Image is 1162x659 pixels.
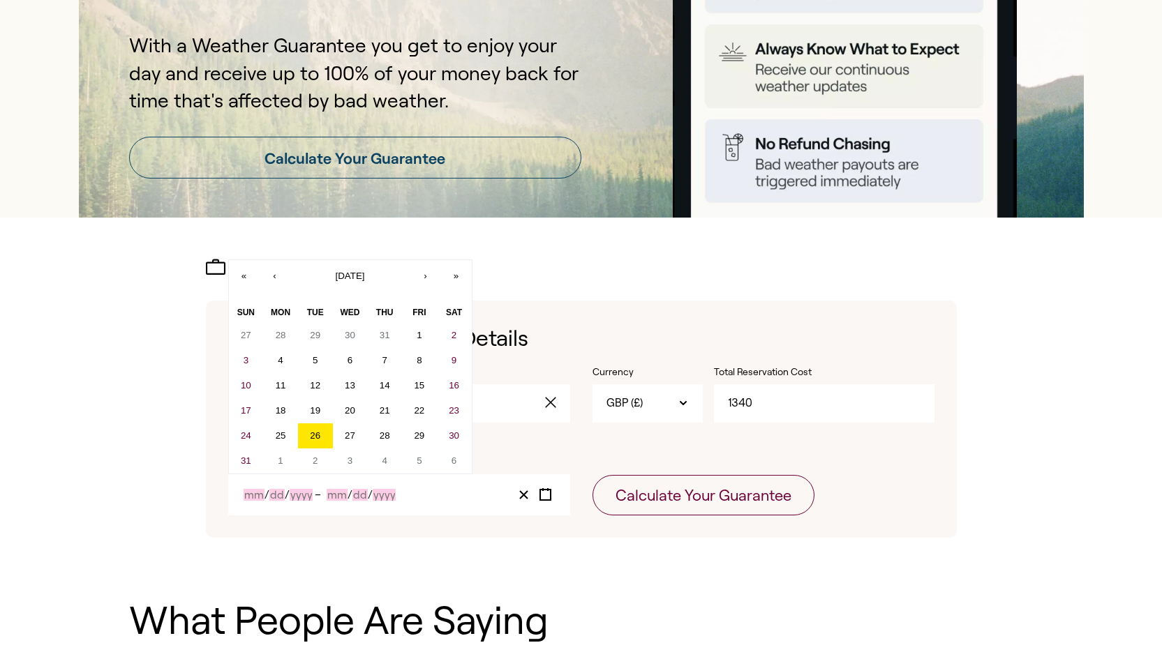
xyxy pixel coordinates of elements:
p: With a Weather Guarantee you get to enjoy your day and receive up to 100% of your money back for ... [129,32,581,114]
button: July 30, 2025 [333,323,368,348]
button: August 13, 2025 [333,373,368,398]
input: Year [373,489,396,501]
button: August 9, 2025 [437,348,472,373]
abbr: Thursday [376,308,394,317]
button: Clear value [513,485,535,504]
abbr: August 15, 2025 [414,380,424,391]
span: [DATE] [336,271,365,281]
input: Total Reservation Cost [714,384,934,422]
button: September 2, 2025 [298,448,333,474]
button: clear value [541,384,570,422]
button: August 30, 2025 [437,423,472,448]
abbr: August 11, 2025 [276,380,286,391]
h2: Upcoming Reservation [206,257,957,278]
button: September 4, 2025 [367,448,402,474]
button: August 25, 2025 [263,423,298,448]
button: August 19, 2025 [298,398,333,423]
span: / [285,489,290,501]
abbr: August 2, 2025 [452,330,456,340]
input: Month [327,489,348,501]
input: Year [290,489,313,501]
abbr: September 5, 2025 [417,455,422,466]
button: August 21, 2025 [367,398,402,423]
abbr: August 8, 2025 [417,355,422,365]
button: › [410,260,441,291]
button: August 24, 2025 [229,423,264,448]
h1: What People Are Saying [129,599,1034,642]
abbr: July 29, 2025 [310,330,320,340]
button: August 8, 2025 [402,348,437,373]
button: August 15, 2025 [402,373,437,398]
abbr: August 25, 2025 [276,430,286,441]
label: Currency [593,365,703,379]
button: August 23, 2025 [437,398,472,423]
button: ‹ [260,260,290,291]
abbr: Monday [271,308,290,317]
abbr: August 9, 2025 [452,355,456,365]
button: August 4, 2025 [263,348,298,373]
button: August 27, 2025 [333,423,368,448]
abbr: September 6, 2025 [452,455,456,466]
button: August 12, 2025 [298,373,333,398]
abbr: Friday [412,308,426,317]
button: September 5, 2025 [402,448,437,474]
abbr: August 14, 2025 [380,380,390,391]
input: Month [244,489,265,501]
abbr: August 27, 2025 [345,430,355,441]
abbr: July 27, 2025 [241,330,251,340]
span: / [368,489,373,501]
span: / [348,489,352,501]
abbr: August 5, 2025 [313,355,318,365]
abbr: Saturday [446,308,462,317]
abbr: August 6, 2025 [348,355,352,365]
input: Day [352,489,368,501]
abbr: August 23, 2025 [449,405,459,416]
abbr: August 17, 2025 [241,405,251,416]
h1: Enter Your Reservation Details [228,323,934,354]
abbr: August 16, 2025 [449,380,459,391]
button: September 1, 2025 [263,448,298,474]
abbr: August 10, 2025 [241,380,251,391]
abbr: September 2, 2025 [313,455,318,466]
button: July 27, 2025 [229,323,264,348]
span: / [265,489,269,501]
abbr: August 3, 2025 [244,355,248,365]
button: Toggle calendar [535,485,556,504]
abbr: August 28, 2025 [380,430,390,441]
abbr: August 21, 2025 [380,405,390,416]
abbr: August 26, 2025 [310,430,320,441]
button: « [229,260,260,291]
abbr: August 18, 2025 [276,405,286,416]
button: [DATE] [290,260,410,291]
abbr: August 4, 2025 [278,355,283,365]
button: August 16, 2025 [437,373,472,398]
abbr: July 30, 2025 [345,330,355,340]
button: August 14, 2025 [367,373,402,398]
abbr: Tuesday [307,308,324,317]
a: Calculate Your Guarantee [129,137,581,179]
button: July 28, 2025 [263,323,298,348]
abbr: July 28, 2025 [276,330,286,340]
button: August 10, 2025 [229,373,264,398]
button: » [441,260,472,291]
button: August 1, 2025 [402,323,437,348]
abbr: September 1, 2025 [278,455,283,466]
abbr: August 19, 2025 [310,405,320,416]
button: August 28, 2025 [367,423,402,448]
button: August 18, 2025 [263,398,298,423]
span: GBP (£) [606,395,643,411]
button: July 29, 2025 [298,323,333,348]
abbr: August 12, 2025 [310,380,320,391]
abbr: August 7, 2025 [382,355,387,365]
button: July 31, 2025 [367,323,402,348]
button: September 6, 2025 [437,448,472,474]
button: August 31, 2025 [229,448,264,474]
abbr: August 30, 2025 [449,430,459,441]
abbr: Wednesday [340,308,359,317]
abbr: Sunday [237,308,255,317]
abbr: August 20, 2025 [345,405,355,416]
button: August 11, 2025 [263,373,298,398]
span: – [315,489,325,501]
abbr: August 31, 2025 [241,455,251,466]
button: August 7, 2025 [367,348,402,373]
